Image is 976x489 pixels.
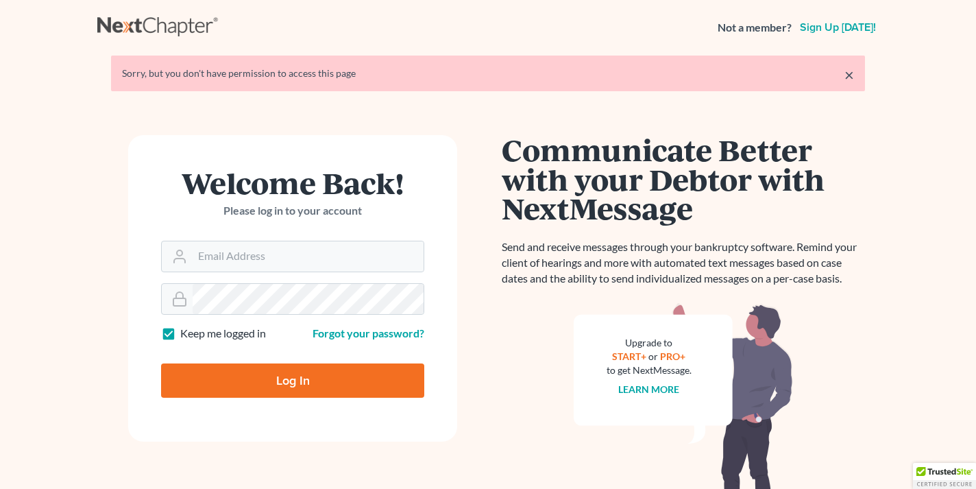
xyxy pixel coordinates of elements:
input: Log In [161,363,424,398]
span: or [649,350,659,362]
div: Upgrade to [607,336,692,350]
p: Send and receive messages through your bankruptcy software. Remind your client of hearings and mo... [502,239,865,287]
a: Learn more [619,383,680,395]
a: Sign up [DATE]! [797,22,879,33]
a: × [844,67,854,83]
a: PRO+ [661,350,686,362]
p: Please log in to your account [161,203,424,219]
a: Forgot your password? [313,326,424,339]
div: Sorry, but you don't have permission to access this page [122,67,854,80]
div: to get NextMessage. [607,363,692,377]
input: Email Address [193,241,424,272]
strong: Not a member? [718,20,792,36]
h1: Welcome Back! [161,168,424,198]
label: Keep me logged in [180,326,266,342]
h1: Communicate Better with your Debtor with NextMessage [502,135,865,223]
a: START+ [613,350,647,362]
div: TrustedSite Certified [913,463,976,489]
